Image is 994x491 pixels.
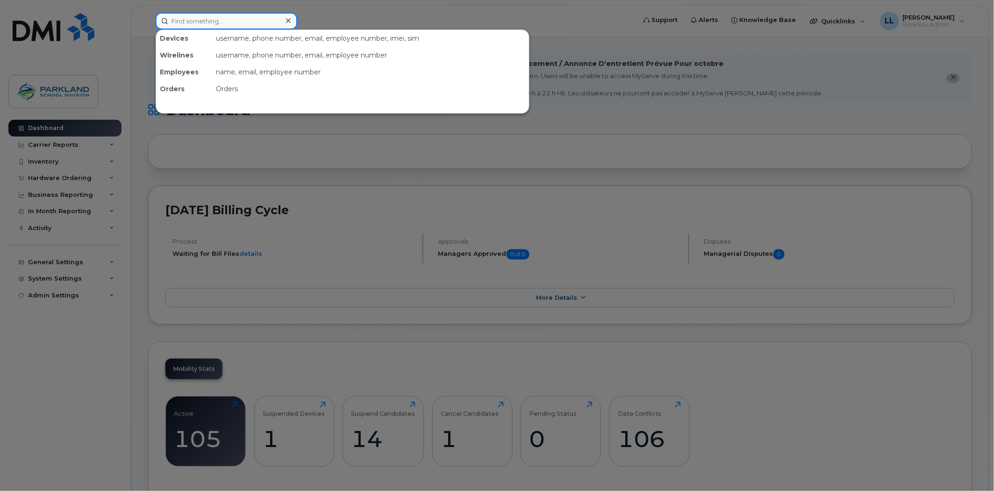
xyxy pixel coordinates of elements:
[212,64,529,80] div: name, email, employee number
[156,30,212,47] div: Devices
[156,64,212,80] div: Employees
[212,80,529,97] div: Orders
[156,47,212,64] div: Wirelines
[212,47,529,64] div: username, phone number, email, employee number
[156,80,212,97] div: Orders
[212,30,529,47] div: username, phone number, email, employee number, imei, sim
